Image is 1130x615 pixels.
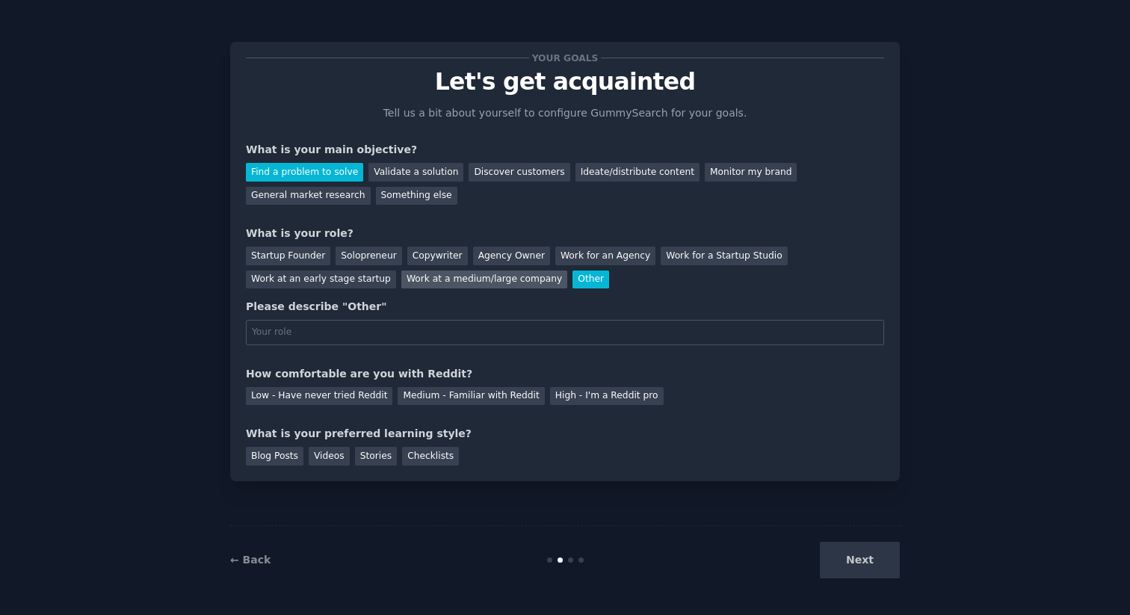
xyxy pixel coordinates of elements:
div: How comfortable are you with Reddit? [246,366,884,382]
div: Agency Owner [473,247,550,265]
div: What is your main objective? [246,142,884,158]
div: Something else [376,187,457,205]
div: What is your role? [246,226,884,241]
div: High - I'm a Reddit pro [550,387,664,406]
div: Copywriter [407,247,468,265]
div: Work for a Startup Studio [661,247,787,265]
div: Other [572,271,609,289]
div: Solopreneur [336,247,401,265]
div: Blog Posts [246,447,303,466]
div: Startup Founder [246,247,330,265]
div: Validate a solution [368,163,463,182]
a: ← Back [230,554,271,566]
div: General market research [246,187,371,205]
div: Please describe "Other" [246,299,884,315]
p: Let's get acquainted [246,69,884,95]
p: Tell us a bit about yourself to configure GummySearch for your goals. [377,105,753,121]
div: Ideate/distribute content [575,163,700,182]
div: Find a problem to solve [246,163,363,182]
div: Stories [355,447,397,466]
div: Work at an early stage startup [246,271,396,289]
div: What is your preferred learning style? [246,426,884,442]
div: Checklists [402,447,459,466]
input: Your role [246,320,884,345]
div: Videos [309,447,350,466]
div: Work at a medium/large company [401,271,567,289]
div: Low - Have never tried Reddit [246,387,392,406]
span: Your goals [529,50,601,66]
div: Discover customers [469,163,569,182]
div: Medium - Familiar with Reddit [398,387,544,406]
div: Work for an Agency [555,247,655,265]
div: Monitor my brand [705,163,797,182]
